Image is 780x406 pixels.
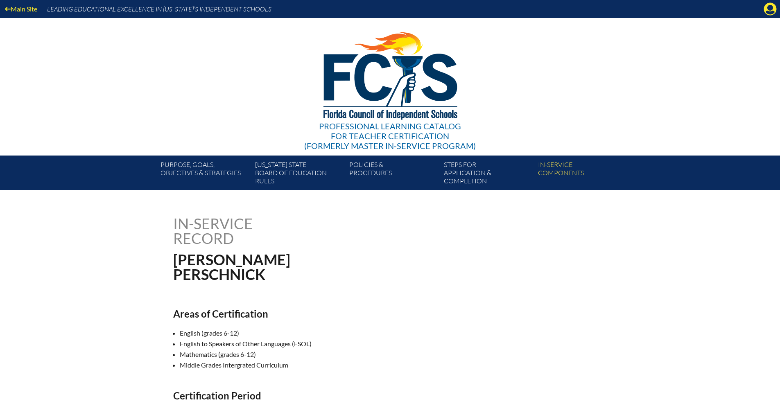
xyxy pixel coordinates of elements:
li: English (grades 6-12) [180,328,468,338]
h1: In-service record [173,216,338,246]
li: English to Speakers of Other Languages (ESOL) [180,338,468,349]
div: Professional Learning Catalog (formerly Master In-service Program) [304,121,476,151]
h2: Certification Period [173,390,461,401]
a: Professional Learning Catalog for Teacher Certification(formerly Master In-service Program) [301,16,479,152]
a: Main Site [2,3,41,14]
span: for Teacher Certification [331,131,449,141]
a: Policies &Procedures [346,159,440,190]
li: Middle Grades Intergrated Curriculum [180,360,468,370]
a: [US_STATE] StateBoard of Education rules [252,159,346,190]
img: FCISlogo221.eps [305,18,475,130]
h1: [PERSON_NAME] Perschnick [173,252,442,282]
svg: Manage Account [764,2,777,16]
h2: Areas of Certification [173,308,461,320]
a: Steps forapplication & completion [441,159,535,190]
li: Mathematics (grades 6-12) [180,349,468,360]
a: In-servicecomponents [535,159,629,190]
a: Purpose, goals,objectives & strategies [157,159,251,190]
